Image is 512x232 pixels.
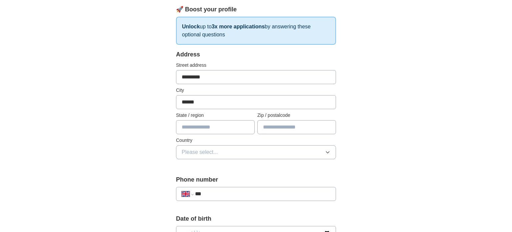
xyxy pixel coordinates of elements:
[257,112,336,119] label: Zip / postalcode
[176,112,255,119] label: State / region
[176,50,336,59] div: Address
[176,214,336,223] label: Date of birth
[176,87,336,94] label: City
[182,148,218,156] span: Please select...
[176,175,336,184] label: Phone number
[182,24,200,29] strong: Unlock
[176,145,336,159] button: Please select...
[176,5,336,14] div: 🚀 Boost your profile
[176,62,336,69] label: Street address
[212,24,265,29] strong: 3x more applications
[176,137,336,144] label: Country
[176,17,336,45] p: up to by answering these optional questions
